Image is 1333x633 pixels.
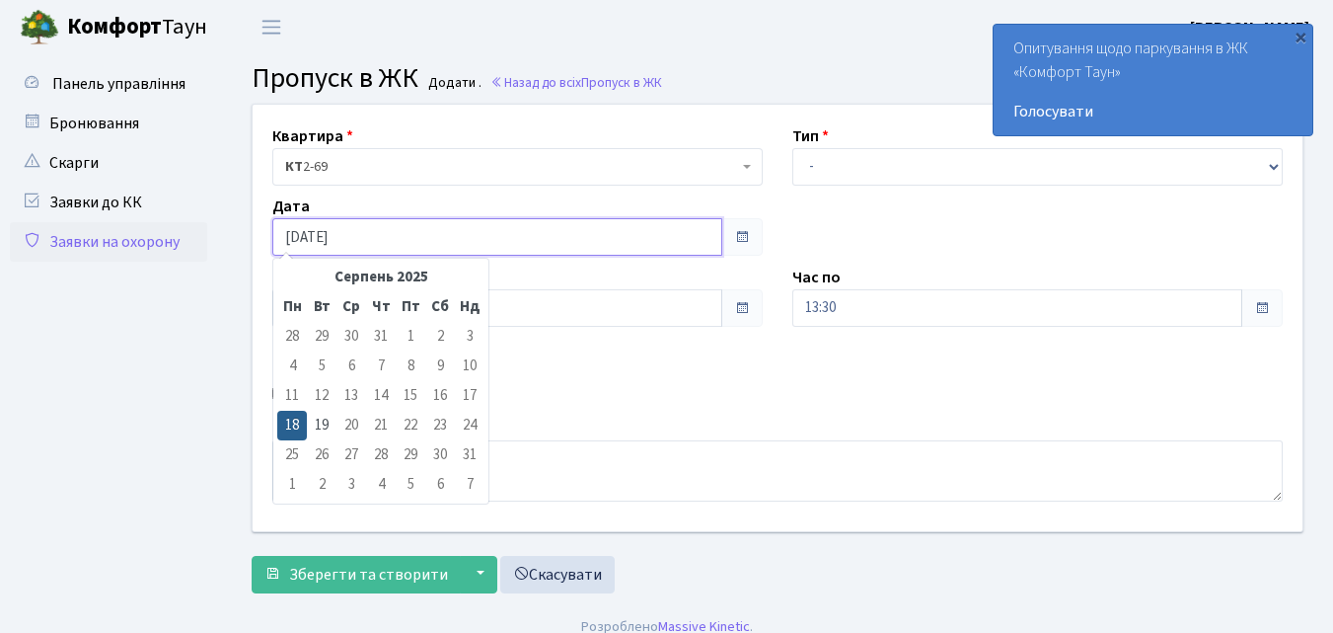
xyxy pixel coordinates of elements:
td: 5 [307,352,336,381]
th: Ср [336,292,366,322]
div: Опитування щодо паркування в ЖК «Комфорт Таун» [994,25,1312,135]
td: 27 [336,440,366,470]
span: Таун [67,11,207,44]
td: 7 [366,352,396,381]
th: Чт [366,292,396,322]
span: Пропуск в ЖК [581,73,662,92]
td: 3 [455,322,484,352]
td: 7 [455,470,484,500]
td: 6 [336,352,366,381]
span: <b>КТ</b>&nbsp;&nbsp;&nbsp;&nbsp;2-69 [272,148,763,186]
img: logo.png [20,8,59,47]
span: Панель управління [52,73,185,95]
a: Заявки на охорону [10,222,207,262]
td: 24 [455,411,484,440]
td: 23 [425,411,455,440]
td: 17 [455,381,484,411]
td: 21 [366,411,396,440]
b: [PERSON_NAME] [1190,17,1309,39]
td: 8 [396,352,425,381]
button: Зберегти та створити [252,556,461,593]
th: Сб [425,292,455,322]
td: 4 [277,352,307,381]
label: Квартира [272,124,353,148]
b: КТ [285,157,303,177]
td: 19 [307,411,336,440]
a: Заявки до КК [10,183,207,222]
td: 29 [307,322,336,352]
td: 26 [307,440,336,470]
a: Назад до всіхПропуск в ЖК [490,73,662,92]
a: Панель управління [10,64,207,104]
td: 16 [425,381,455,411]
td: 15 [396,381,425,411]
button: Переключити навігацію [247,11,296,43]
th: Серпень 2025 [307,263,455,292]
td: 30 [425,440,455,470]
td: 10 [455,352,484,381]
a: Голосувати [1013,100,1293,123]
td: 14 [366,381,396,411]
td: 29 [396,440,425,470]
label: Час по [792,266,841,289]
span: Зберегти та створити [289,564,448,586]
td: 20 [336,411,366,440]
td: 5 [396,470,425,500]
div: × [1291,27,1310,46]
td: 1 [396,322,425,352]
td: 1 [277,470,307,500]
td: 2 [307,470,336,500]
a: Скарги [10,143,207,183]
a: Скасувати [500,556,615,593]
small: Додати . [424,75,481,92]
a: Бронювання [10,104,207,143]
td: 4 [366,470,396,500]
td: 12 [307,381,336,411]
th: Пт [396,292,425,322]
td: 31 [455,440,484,470]
span: Пропуск в ЖК [252,58,418,98]
td: 28 [366,440,396,470]
td: 11 [277,381,307,411]
td: 6 [425,470,455,500]
th: Вт [307,292,336,322]
th: Нд [455,292,484,322]
td: 28 [277,322,307,352]
td: 13 [336,381,366,411]
td: 2 [425,322,455,352]
a: [PERSON_NAME] [1190,16,1309,40]
span: <b>КТ</b>&nbsp;&nbsp;&nbsp;&nbsp;2-69 [285,157,738,177]
td: 3 [336,470,366,500]
label: Тип [792,124,829,148]
label: Дата [272,195,310,218]
td: 18 [277,411,307,440]
th: Пн [277,292,307,322]
b: Комфорт [67,11,162,42]
td: 9 [425,352,455,381]
td: 22 [396,411,425,440]
td: 30 [336,322,366,352]
td: 25 [277,440,307,470]
td: 31 [366,322,396,352]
